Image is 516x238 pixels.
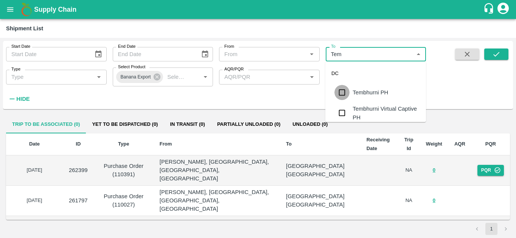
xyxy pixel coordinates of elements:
label: To [331,44,336,50]
span: Banana Export [116,73,155,81]
a: Supply Chain [34,4,483,15]
p: [GEOGRAPHIC_DATA] [GEOGRAPHIC_DATA] [286,192,354,209]
button: Choose date [198,47,212,61]
input: Type [8,72,82,82]
button: Open [200,72,210,82]
button: Close [413,49,423,59]
button: Open [307,72,317,82]
button: Unloaded (0) [286,115,334,133]
input: End Date [113,47,195,61]
b: Weight [426,141,442,147]
label: Select Product [118,64,145,70]
button: page 1 [485,223,497,235]
div: Banana Export [116,71,163,83]
input: From [221,49,305,59]
b: Trip Id [404,137,413,151]
div: DC [325,64,426,83]
div: Shipment List [6,23,43,33]
b: Type [118,141,129,147]
p: [GEOGRAPHIC_DATA] [GEOGRAPHIC_DATA] [286,162,354,179]
label: From [224,44,234,50]
div: customer-support [483,3,496,16]
button: In transit (0) [164,115,211,133]
input: Start Date [6,47,88,61]
button: PQR [477,165,504,176]
label: Start Date [11,44,30,50]
td: NA [398,186,420,216]
b: PQR [485,141,496,147]
p: 262399 [69,166,88,174]
div: Tembhurni Virtual Captive PH [353,105,420,122]
button: Open [307,49,317,59]
button: Partially Unloaded (0) [211,115,286,133]
label: End Date [118,44,135,50]
button: open drawer [2,1,19,18]
strong: Hide [16,96,30,102]
p: 261797 [69,196,88,205]
button: Open [94,72,104,82]
b: Date [29,141,40,147]
p: [PERSON_NAME], [GEOGRAPHIC_DATA], [GEOGRAPHIC_DATA], [GEOGRAPHIC_DATA] [160,188,274,213]
button: Trip to be associated (0) [6,115,86,133]
input: AQR/PQR [221,72,295,82]
td: [DATE] [6,186,63,216]
p: Purchase Order (110391) [100,162,148,179]
button: 0 [433,166,435,175]
td: [DATE] [6,155,63,186]
button: 0 [433,196,435,205]
b: ID [76,141,81,147]
label: Type [11,66,20,72]
p: Purchase Order (110027) [100,192,148,209]
b: AQR [454,141,465,147]
div: account of current user [496,2,510,17]
td: NA [398,155,420,186]
nav: pagination navigation [470,223,513,235]
b: To [286,141,292,147]
b: From [160,141,172,147]
b: Receiving Date [367,137,390,151]
button: Choose date [91,47,106,61]
p: [PERSON_NAME], [GEOGRAPHIC_DATA], [GEOGRAPHIC_DATA], [GEOGRAPHIC_DATA] [160,158,274,183]
label: AQR/PQR [224,66,244,72]
input: Select Product [164,72,188,82]
b: Supply Chain [34,6,76,13]
div: Tembhurni PH [353,88,388,97]
img: logo [19,2,34,17]
button: Hide [6,92,32,105]
button: Yet to be dispatched (0) [86,115,164,133]
input: To [328,49,412,59]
